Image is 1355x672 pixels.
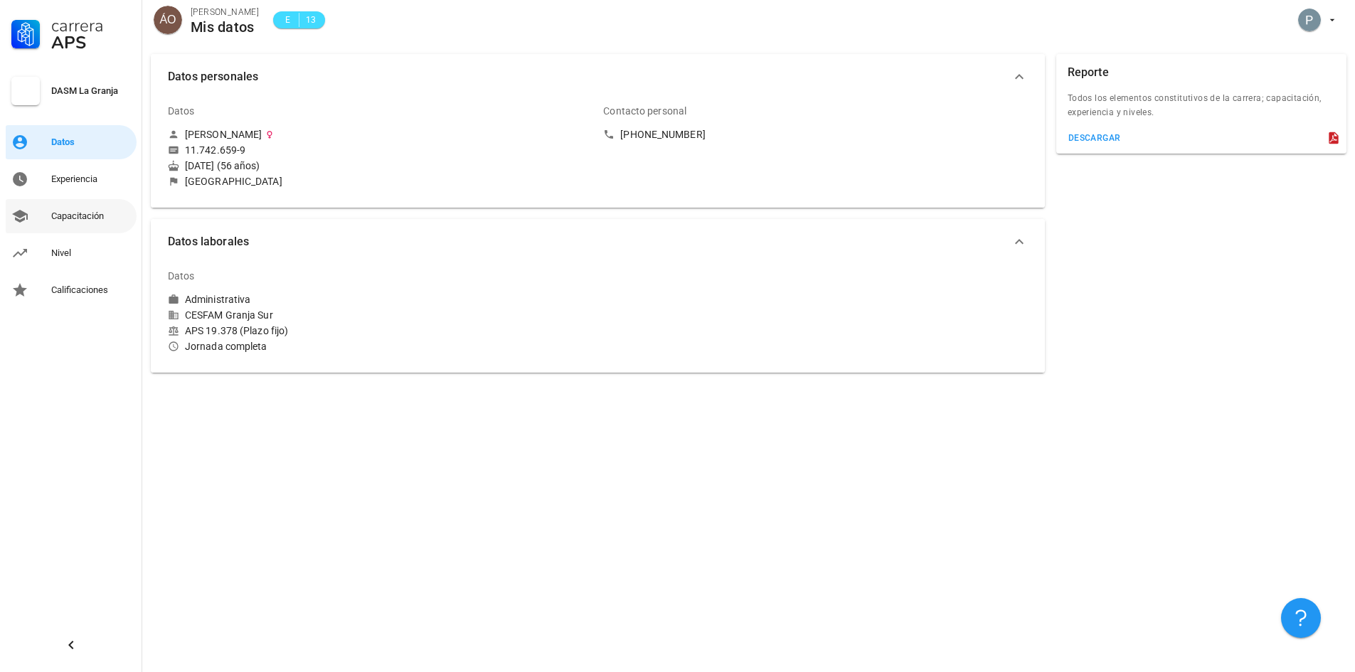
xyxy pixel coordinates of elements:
[51,137,131,148] div: Datos
[168,340,592,353] div: Jornada completa
[603,128,1027,141] a: [PHONE_NUMBER]
[51,284,131,296] div: Calificaciones
[620,128,705,141] div: [PHONE_NUMBER]
[151,219,1045,265] button: Datos laborales
[151,54,1045,100] button: Datos personales
[51,17,131,34] div: Carrera
[51,174,131,185] div: Experiencia
[168,232,1011,252] span: Datos laborales
[1056,91,1346,128] div: Todos los elementos constitutivos de la carrera; capacitación, experiencia y niveles.
[168,94,195,128] div: Datos
[185,144,245,156] div: 11.742.659-9
[159,6,176,34] span: ÁO
[6,162,137,196] a: Experiencia
[603,94,686,128] div: Contacto personal
[6,273,137,307] a: Calificaciones
[51,210,131,222] div: Capacitación
[51,34,131,51] div: APS
[154,6,182,34] div: avatar
[305,13,317,27] span: 13
[1068,133,1121,143] div: descargar
[191,5,259,19] div: [PERSON_NAME]
[191,19,259,35] div: Mis datos
[185,175,282,188] div: [GEOGRAPHIC_DATA]
[51,85,131,97] div: DASM La Granja
[1062,128,1127,148] button: descargar
[185,128,262,141] div: [PERSON_NAME]
[51,247,131,259] div: Nivel
[6,236,137,270] a: Nivel
[168,309,592,321] div: CESFAM Granja Sur
[1068,54,1109,91] div: Reporte
[282,13,293,27] span: E
[168,324,592,337] div: APS 19.378 (Plazo fijo)
[168,67,1011,87] span: Datos personales
[6,199,137,233] a: Capacitación
[6,125,137,159] a: Datos
[1298,9,1321,31] div: avatar
[168,159,592,172] div: [DATE] (56 años)
[168,259,195,293] div: Datos
[185,293,250,306] div: Administrativa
